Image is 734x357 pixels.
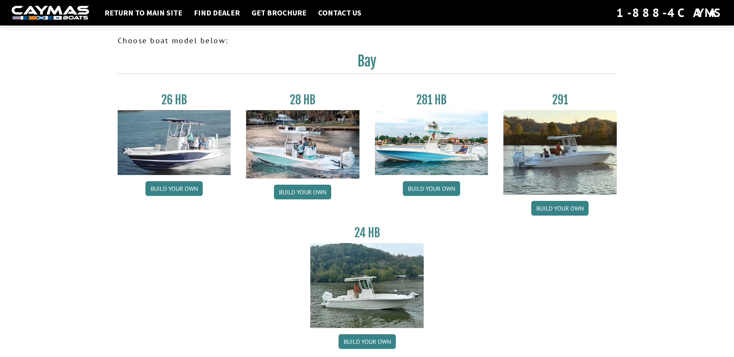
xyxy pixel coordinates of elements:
h2: Bay [118,53,617,74]
img: 28-hb-twin.jpg [375,110,488,175]
a: Build your own [274,185,331,199]
a: Build your own [145,181,203,196]
p: Choose boat model below: [118,35,617,46]
a: Get Brochure [248,8,310,18]
img: 24_HB_thumbnail.jpg [310,243,424,328]
a: Return to main site [101,8,186,18]
a: Contact Us [314,8,365,18]
a: Build your own [531,201,589,216]
img: white-logo-c9c8dbefe5ff5ceceb0f0178aa75bf4bb51f6bca0971e226c86eb53dfe498488.png [12,6,89,20]
h3: 26 HB [118,93,231,107]
h3: 281 HB [375,93,488,107]
a: Find Dealer [190,8,244,18]
div: 1-888-4CAYMAS [616,4,722,21]
h3: 28 HB [246,93,359,107]
h3: 291 [503,93,617,107]
a: Build your own [403,181,460,196]
img: 291_Thumbnail.jpg [503,110,617,195]
img: 28_hb_thumbnail_for_caymas_connect.jpg [246,110,359,178]
img: 26_new_photo_resized.jpg [118,110,231,175]
a: Build your own [339,334,396,349]
h3: 24 HB [310,226,424,240]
